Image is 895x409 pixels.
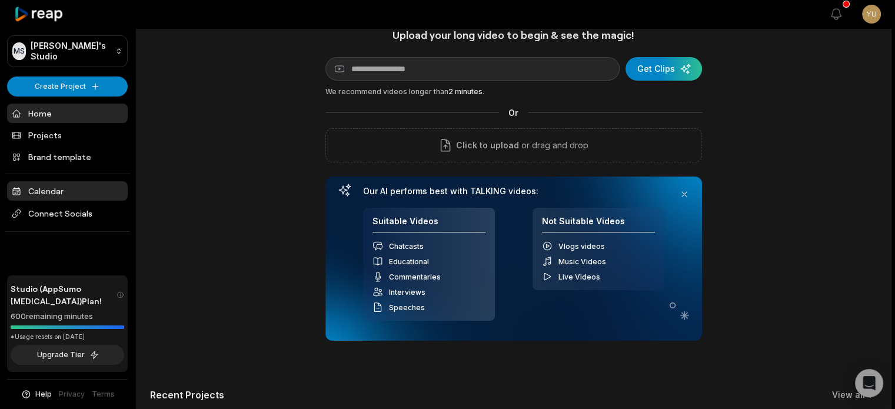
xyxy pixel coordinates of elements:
[389,257,429,266] span: Educational
[7,181,128,201] a: Calendar
[558,257,606,266] span: Music Videos
[558,242,605,251] span: Vlogs videos
[542,216,655,233] h4: Not Suitable Videos
[558,272,600,281] span: Live Videos
[389,303,425,312] span: Speeches
[7,147,128,167] a: Brand template
[11,345,124,365] button: Upgrade Tier
[21,389,52,400] button: Help
[389,242,424,251] span: Chatcasts
[372,216,485,233] h4: Suitable Videos
[12,42,26,60] div: MS
[519,138,588,152] p: or drag and drop
[389,288,425,297] span: Interviews
[855,369,883,397] div: Open Intercom Messenger
[499,107,528,119] span: Or
[92,389,115,400] a: Terms
[389,272,441,281] span: Commentaries
[325,87,702,97] div: We recommend videos longer than .
[363,186,664,197] h3: Our AI performs best with TALKING videos:
[35,389,52,400] span: Help
[448,87,483,96] span: 2 minutes
[11,332,124,341] div: *Usage resets on [DATE]
[11,282,117,307] span: Studio (AppSumo [MEDICAL_DATA]) Plan!
[31,41,111,62] p: [PERSON_NAME]'s Studio
[832,389,865,401] a: View all
[325,28,702,42] h1: Upload your long video to begin & see the magic!
[625,57,702,81] button: Get Clips
[7,77,128,97] button: Create Project
[456,138,519,152] span: Click to upload
[11,311,124,322] div: 600 remaining minutes
[7,125,128,145] a: Projects
[7,104,128,123] a: Home
[150,389,224,401] h2: Recent Projects
[7,203,128,224] span: Connect Socials
[59,389,85,400] a: Privacy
